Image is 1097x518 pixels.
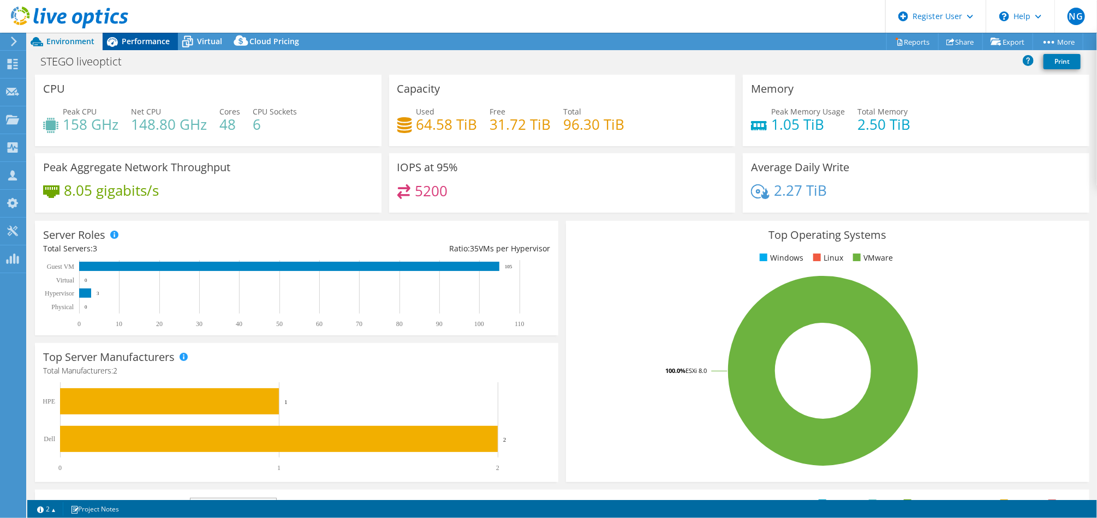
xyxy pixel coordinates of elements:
h3: Top Server Manufacturers [43,351,175,363]
li: Latency [998,498,1039,510]
text: 3 [97,291,99,296]
text: 2 [503,436,506,443]
a: 2 [29,502,63,516]
span: Peak CPU [63,106,97,117]
text: 40 [236,320,242,328]
h4: 31.72 TiB [490,118,551,130]
span: Cloud Pricing [249,36,299,46]
li: IOPS [1046,498,1076,510]
h3: IOPS at 95% [397,161,458,173]
h4: 2.27 TiB [774,184,827,196]
h4: 2.50 TiB [857,118,910,130]
h3: Top Operating Systems [574,229,1081,241]
span: Total Memory [857,106,908,117]
li: VMware [850,252,893,264]
text: Dell [44,435,55,443]
text: 0 [85,278,87,283]
div: Ratio: VMs per Hypervisor [296,243,550,255]
text: Hypervisor [45,290,74,297]
li: Windows [757,252,803,264]
text: 30 [196,320,202,328]
span: Cores [219,106,240,117]
text: Guest VM [47,263,74,270]
h4: 5200 [415,185,448,197]
li: CPU [866,498,894,510]
span: 35 [470,243,479,254]
span: Net CPU [131,106,161,117]
span: NG [1068,8,1085,25]
span: CPU Sockets [253,106,297,117]
tspan: 100.0% [665,366,685,375]
text: Physical [51,303,74,311]
h4: 6 [253,118,297,130]
h3: Peak Aggregate Network Throughput [43,161,230,173]
text: 0 [85,304,87,310]
h3: Memory [751,83,794,95]
text: 50 [276,320,283,328]
text: 100 [474,320,484,328]
h4: 158 GHz [63,118,118,130]
h3: Average Daily Write [751,161,849,173]
a: Project Notes [63,502,127,516]
h4: 48 [219,118,240,130]
a: Reports [886,33,939,50]
h4: 64.58 TiB [416,118,478,130]
h4: 1.05 TiB [771,118,845,130]
h3: Capacity [397,83,440,95]
span: Used [416,106,435,117]
tspan: ESXi 8.0 [685,366,707,375]
a: More [1033,33,1083,50]
h4: 96.30 TiB [564,118,625,130]
a: Share [938,33,983,50]
h4: 148.80 GHz [131,118,207,130]
span: Peak Memory Usage [771,106,845,117]
text: 1 [284,399,288,405]
text: 20 [156,320,163,328]
text: Virtual [56,276,75,284]
text: 70 [356,320,362,328]
span: IOPS [190,498,276,511]
li: Memory [816,498,859,510]
text: 0 [58,464,62,472]
span: Free [490,106,506,117]
text: 60 [316,320,323,328]
text: 80 [396,320,403,328]
span: Virtual [197,36,222,46]
h3: Server Roles [43,229,105,241]
span: Total [564,106,582,117]
text: 105 [505,264,512,269]
h4: 8.05 gigabits/s [64,184,159,196]
text: 10 [116,320,122,328]
a: Export [982,33,1033,50]
svg: \n [999,11,1009,21]
h3: CPU [43,83,65,95]
text: 110 [515,320,524,328]
h4: Total Manufacturers: [43,365,550,377]
text: 0 [77,320,81,328]
span: 2 [113,365,117,376]
text: HPE [43,397,55,405]
text: 1 [277,464,281,472]
text: 2 [496,464,499,472]
text: 90 [436,320,443,328]
h1: STEGO liveoptict [35,56,139,68]
li: Linux [810,252,843,264]
li: Network Throughput [901,498,991,510]
span: Environment [46,36,94,46]
a: Print [1044,54,1081,69]
div: Total Servers: [43,243,296,255]
span: 3 [93,243,97,254]
span: Performance [122,36,170,46]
